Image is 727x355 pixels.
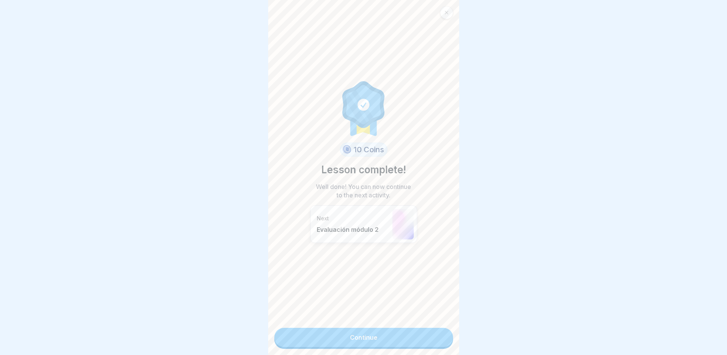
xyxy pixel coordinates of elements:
[338,79,389,137] img: completion.svg
[314,182,413,199] p: Well done! You can now continue to the next activity.
[340,143,387,156] div: 10 Coins
[317,215,389,222] p: Next
[341,144,352,155] img: coin.svg
[321,163,406,177] p: Lesson complete!
[274,328,453,347] a: Continue
[317,226,389,233] p: Evaluación módulo 2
